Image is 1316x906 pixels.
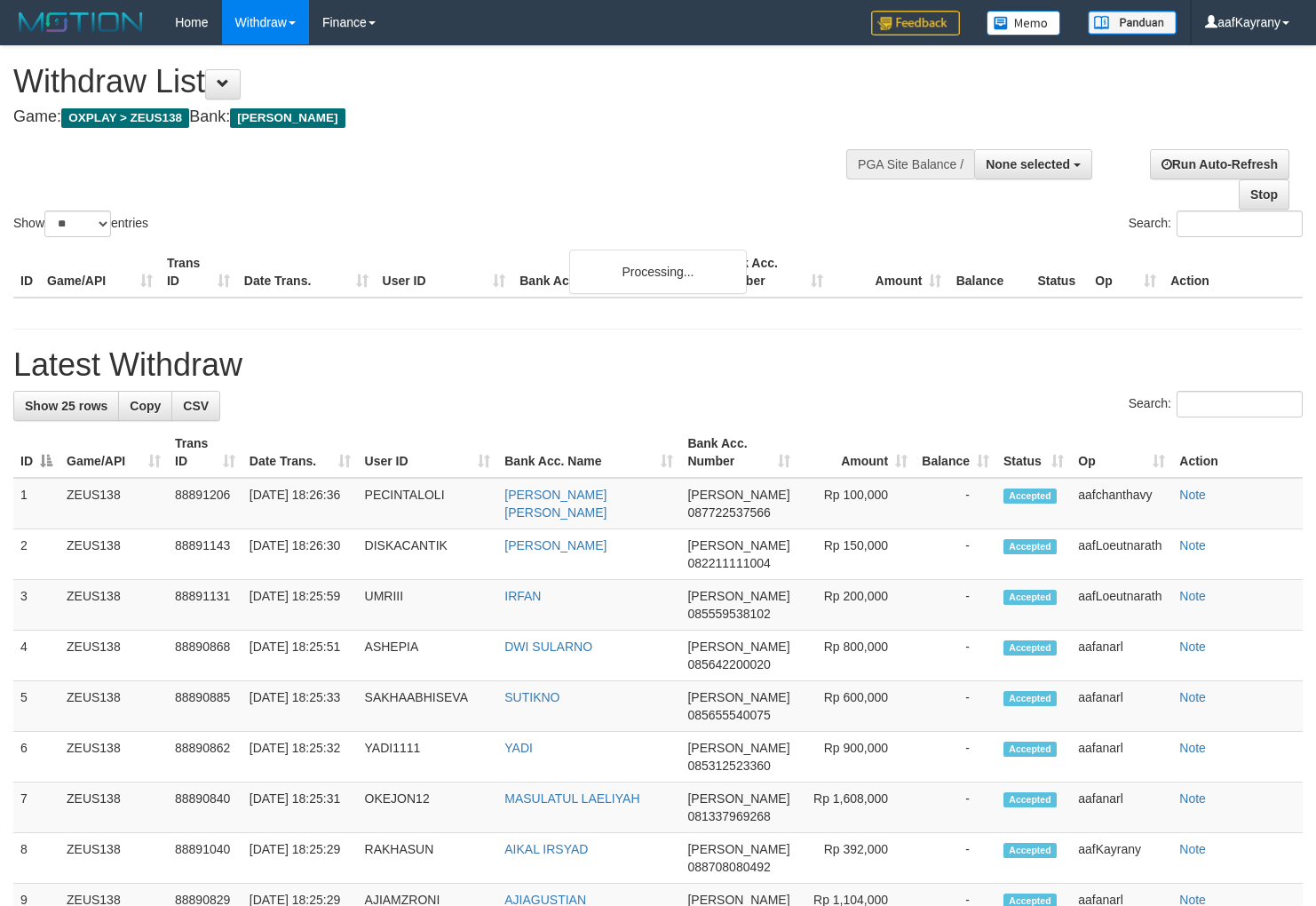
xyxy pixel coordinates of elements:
td: [DATE] 18:26:30 [242,529,358,580]
td: aafLoeutnarath [1071,529,1172,580]
h4: Game: Bank: [13,108,860,126]
td: 4 [13,631,59,681]
span: Show 25 rows [25,399,107,413]
span: Accepted [1003,742,1057,757]
td: Rp 100,000 [797,478,916,529]
td: - [915,478,996,529]
span: [PERSON_NAME] [687,842,789,856]
input: Search: [1177,391,1303,417]
span: Accepted [1003,539,1057,554]
th: User ID [376,247,513,298]
td: 88890862 [168,732,242,783]
td: 88890868 [168,631,242,681]
th: Amount [830,247,949,298]
td: aafanarl [1071,732,1172,783]
td: 6 [13,732,59,783]
td: YADI1111 [358,732,498,783]
td: [DATE] 18:25:33 [242,681,358,732]
span: Copy 088708080492 to clipboard [687,860,770,874]
span: [PERSON_NAME] [687,640,789,654]
span: Copy 085559538102 to clipboard [687,607,770,621]
td: ZEUS138 [59,580,168,631]
span: Copy 085642200020 to clipboard [687,657,770,672]
td: SAKHAABHISEVA [358,681,498,732]
a: Stop [1239,179,1289,210]
td: aafKayrany [1071,833,1172,884]
th: Balance: activate to sort column ascending [915,427,996,478]
td: [DATE] 18:25:31 [242,783,358,833]
span: Copy [130,399,161,413]
td: Rp 150,000 [797,529,916,580]
th: ID [13,247,40,298]
th: User ID: activate to sort column ascending [358,427,498,478]
td: Rp 600,000 [797,681,916,732]
td: ZEUS138 [59,529,168,580]
td: [DATE] 18:25:32 [242,732,358,783]
span: [PERSON_NAME] [687,690,789,704]
th: Bank Acc. Number: activate to sort column ascending [680,427,797,478]
td: aafLoeutnarath [1071,580,1172,631]
td: 88891206 [168,478,242,529]
span: [PERSON_NAME] [687,488,789,502]
th: Trans ID [160,247,237,298]
th: Date Trans.: activate to sort column ascending [242,427,358,478]
td: ZEUS138 [59,478,168,529]
a: [PERSON_NAME] [PERSON_NAME] [504,488,606,520]
a: Note [1179,488,1206,502]
img: Button%20Memo.svg [987,11,1061,36]
td: PECINTALOLI [358,478,498,529]
span: [PERSON_NAME] [687,589,789,603]
td: 5 [13,681,59,732]
span: Accepted [1003,792,1057,807]
td: Rp 900,000 [797,732,916,783]
th: Action [1163,247,1303,298]
a: Note [1179,640,1206,654]
label: Show entries [13,211,148,237]
td: ASHEPIA [358,631,498,681]
th: Bank Acc. Name [512,247,710,298]
span: [PERSON_NAME] [687,538,789,552]
a: Note [1179,690,1206,704]
td: aafanarl [1071,631,1172,681]
span: OXPLAY > ZEUS138 [61,108,189,128]
img: MOTION_logo.png [13,9,148,36]
th: Date Trans. [237,247,376,298]
h1: Latest Withdraw [13,347,1303,383]
td: 88891040 [168,833,242,884]
td: ZEUS138 [59,833,168,884]
div: PGA Site Balance / [846,149,974,179]
td: Rp 200,000 [797,580,916,631]
select: Showentries [44,211,111,237]
td: aafanarl [1071,783,1172,833]
a: Copy [118,391,172,421]
td: aafanarl [1071,681,1172,732]
td: [DATE] 18:25:51 [242,631,358,681]
th: ID: activate to sort column descending [13,427,59,478]
th: Op: activate to sort column ascending [1071,427,1172,478]
a: CSV [171,391,220,421]
a: DWI SULARNO [504,640,592,654]
a: [PERSON_NAME] [504,538,606,552]
a: Note [1179,538,1206,552]
td: ZEUS138 [59,681,168,732]
td: ZEUS138 [59,631,168,681]
th: Amount: activate to sort column ascending [797,427,916,478]
span: Copy 087722537566 to clipboard [687,505,770,520]
td: 88891131 [168,580,242,631]
th: Game/API: activate to sort column ascending [59,427,168,478]
td: 3 [13,580,59,631]
button: None selected [974,149,1092,179]
td: Rp 392,000 [797,833,916,884]
td: [DATE] 18:25:59 [242,580,358,631]
td: - [915,631,996,681]
td: UMRIII [358,580,498,631]
span: [PERSON_NAME] [230,108,345,128]
label: Search: [1129,391,1303,417]
a: Run Auto-Refresh [1150,149,1289,179]
th: Status: activate to sort column ascending [996,427,1071,478]
a: Note [1179,741,1206,755]
th: Op [1088,247,1163,298]
img: panduan.png [1088,11,1177,35]
th: Game/API [40,247,160,298]
span: Copy 085312523360 to clipboard [687,759,770,773]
